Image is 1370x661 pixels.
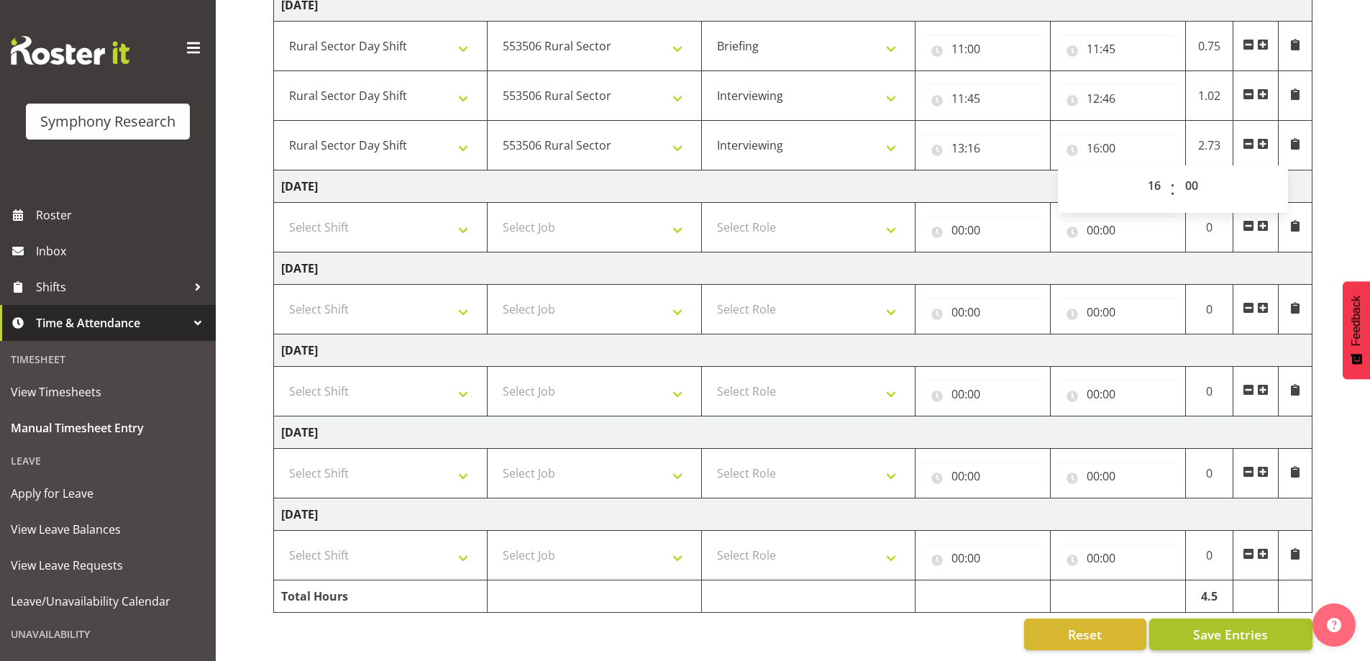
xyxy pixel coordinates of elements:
a: Apply for Leave [4,475,212,511]
input: Click to select... [1058,544,1178,573]
input: Click to select... [1058,298,1178,327]
span: Save Entries [1193,625,1268,644]
td: 0.75 [1185,22,1233,71]
input: Click to select... [923,380,1043,409]
input: Click to select... [1058,134,1178,163]
div: Unavailability [4,619,212,649]
span: Inbox [36,240,209,262]
input: Click to select... [1058,84,1178,113]
input: Click to select... [923,84,1043,113]
input: Click to select... [1058,35,1178,63]
td: 2.73 [1185,121,1233,170]
span: Manual Timesheet Entry [11,417,205,439]
input: Click to select... [1058,462,1178,491]
input: Click to select... [923,134,1043,163]
a: Leave/Unavailability Calendar [4,583,212,619]
td: 0 [1185,285,1233,334]
td: 0 [1185,367,1233,416]
span: Time & Attendance [36,312,187,334]
a: View Leave Requests [4,547,212,583]
img: help-xxl-2.png [1327,618,1341,632]
a: Manual Timesheet Entry [4,410,212,446]
input: Click to select... [923,298,1043,327]
a: View Leave Balances [4,511,212,547]
td: [DATE] [274,334,1312,367]
input: Click to select... [923,544,1043,573]
span: Shifts [36,276,187,298]
img: Rosterit website logo [11,36,129,65]
td: 0 [1185,531,1233,580]
div: Leave [4,446,212,475]
td: 4.5 [1185,580,1233,613]
span: View Leave Requests [11,555,205,576]
button: Reset [1024,619,1146,650]
span: View Leave Balances [11,519,205,540]
div: Symphony Research [40,111,175,132]
span: : [1170,171,1175,207]
span: Roster [36,204,209,226]
td: 0 [1185,203,1233,252]
input: Click to select... [923,462,1043,491]
a: View Timesheets [4,374,212,410]
button: Feedback - Show survey [1343,281,1370,379]
td: Total Hours [274,580,488,613]
td: [DATE] [274,416,1312,449]
span: Leave/Unavailability Calendar [11,591,205,612]
span: Reset [1068,625,1102,644]
input: Click to select... [1058,380,1178,409]
td: 0 [1185,449,1233,498]
td: [DATE] [274,252,1312,285]
span: View Timesheets [11,381,205,403]
td: 1.02 [1185,71,1233,121]
td: [DATE] [274,170,1312,203]
input: Click to select... [1058,216,1178,245]
button: Save Entries [1149,619,1312,650]
span: Apply for Leave [11,483,205,504]
span: Feedback [1350,296,1363,346]
input: Click to select... [923,216,1043,245]
td: [DATE] [274,498,1312,531]
input: Click to select... [923,35,1043,63]
div: Timesheet [4,345,212,374]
